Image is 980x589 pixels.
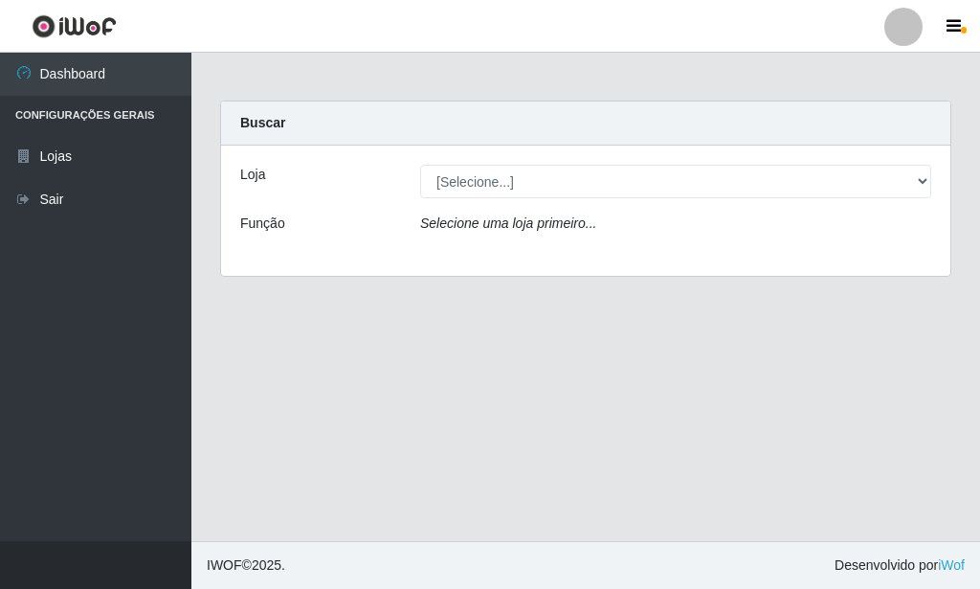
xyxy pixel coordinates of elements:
img: CoreUI Logo [32,14,117,38]
strong: Buscar [240,115,285,130]
span: Desenvolvido por [835,555,965,576]
label: Loja [240,165,265,185]
span: IWOF [207,557,242,573]
a: iWof [938,557,965,573]
span: © 2025 . [207,555,285,576]
i: Selecione uma loja primeiro... [420,215,596,231]
label: Função [240,214,285,234]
